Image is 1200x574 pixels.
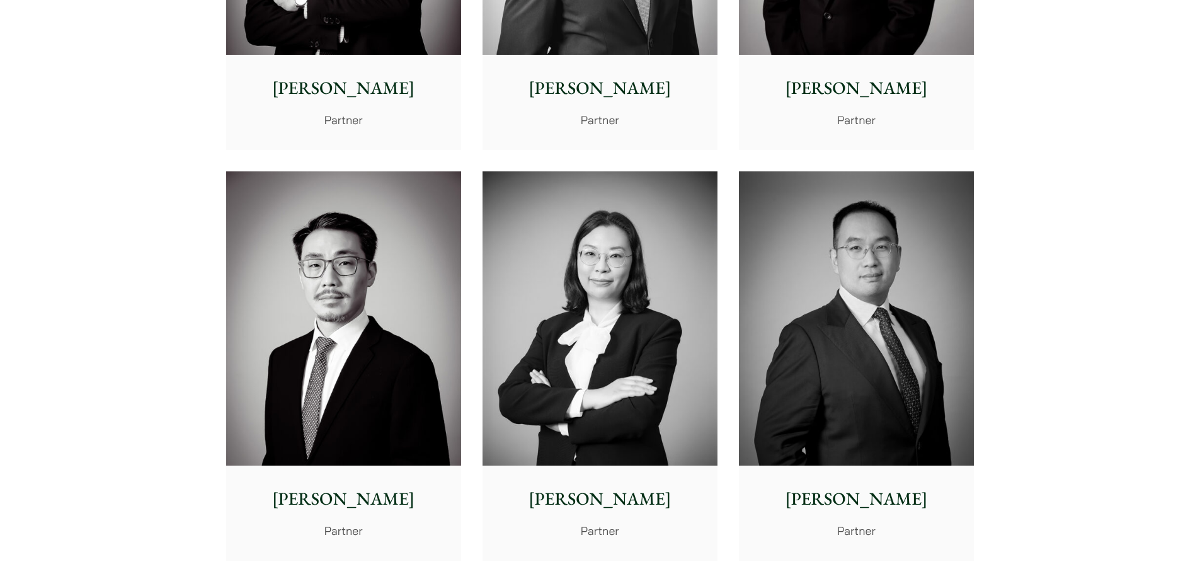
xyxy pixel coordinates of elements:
p: [PERSON_NAME] [493,75,707,101]
p: [PERSON_NAME] [493,486,707,512]
p: Partner [236,522,451,539]
a: [PERSON_NAME] Partner [226,171,461,561]
p: Partner [493,112,707,129]
p: Partner [236,112,451,129]
p: Partner [749,112,964,129]
p: [PERSON_NAME] [236,75,451,101]
p: [PERSON_NAME] [236,486,451,512]
a: [PERSON_NAME] Partner [739,171,974,561]
p: [PERSON_NAME] [749,75,964,101]
a: [PERSON_NAME] Partner [483,171,717,561]
p: Partner [749,522,964,539]
p: Partner [493,522,707,539]
p: [PERSON_NAME] [749,486,964,512]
